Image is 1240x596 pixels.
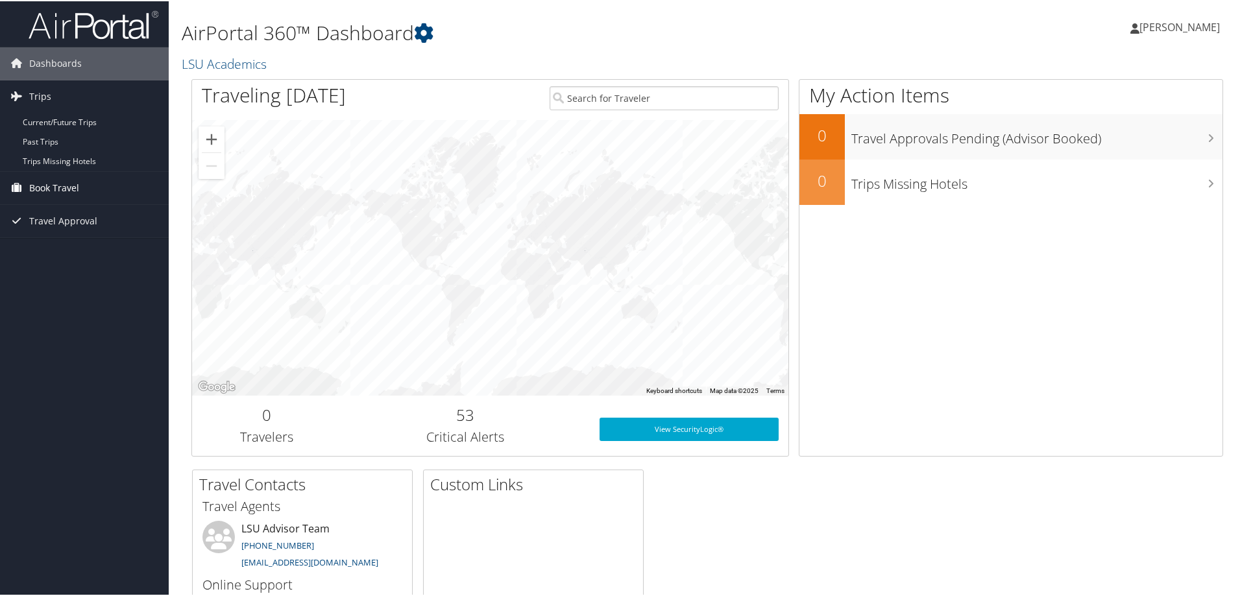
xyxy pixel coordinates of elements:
[29,79,51,112] span: Trips
[202,575,402,593] h3: Online Support
[1139,19,1220,33] span: [PERSON_NAME]
[851,167,1222,192] h3: Trips Missing Hotels
[202,80,346,108] h1: Traveling [DATE]
[241,555,378,567] a: [EMAIL_ADDRESS][DOMAIN_NAME]
[851,122,1222,147] h3: Travel Approvals Pending (Advisor Booked)
[29,204,97,236] span: Travel Approval
[182,54,270,71] a: LSU Academics
[199,472,412,494] h2: Travel Contacts
[799,169,845,191] h2: 0
[1130,6,1233,45] a: [PERSON_NAME]
[29,46,82,78] span: Dashboards
[199,125,225,151] button: Zoom in
[600,416,779,440] a: View SecurityLogic®
[182,18,882,45] h1: AirPortal 360™ Dashboard
[29,8,158,39] img: airportal-logo.png
[430,472,643,494] h2: Custom Links
[202,403,332,425] h2: 0
[799,123,845,145] h2: 0
[202,427,332,445] h3: Travelers
[550,85,779,109] input: Search for Traveler
[195,377,238,394] img: Google
[766,386,784,393] a: Terms (opens in new tab)
[351,427,580,445] h3: Critical Alerts
[29,171,79,203] span: Book Travel
[241,538,314,550] a: [PHONE_NUMBER]
[799,158,1222,204] a: 0Trips Missing Hotels
[646,385,702,394] button: Keyboard shortcuts
[199,152,225,178] button: Zoom out
[351,403,580,425] h2: 53
[196,519,409,573] li: LSU Advisor Team
[799,113,1222,158] a: 0Travel Approvals Pending (Advisor Booked)
[202,496,402,514] h3: Travel Agents
[799,80,1222,108] h1: My Action Items
[710,386,759,393] span: Map data ©2025
[195,377,238,394] a: Open this area in Google Maps (opens a new window)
